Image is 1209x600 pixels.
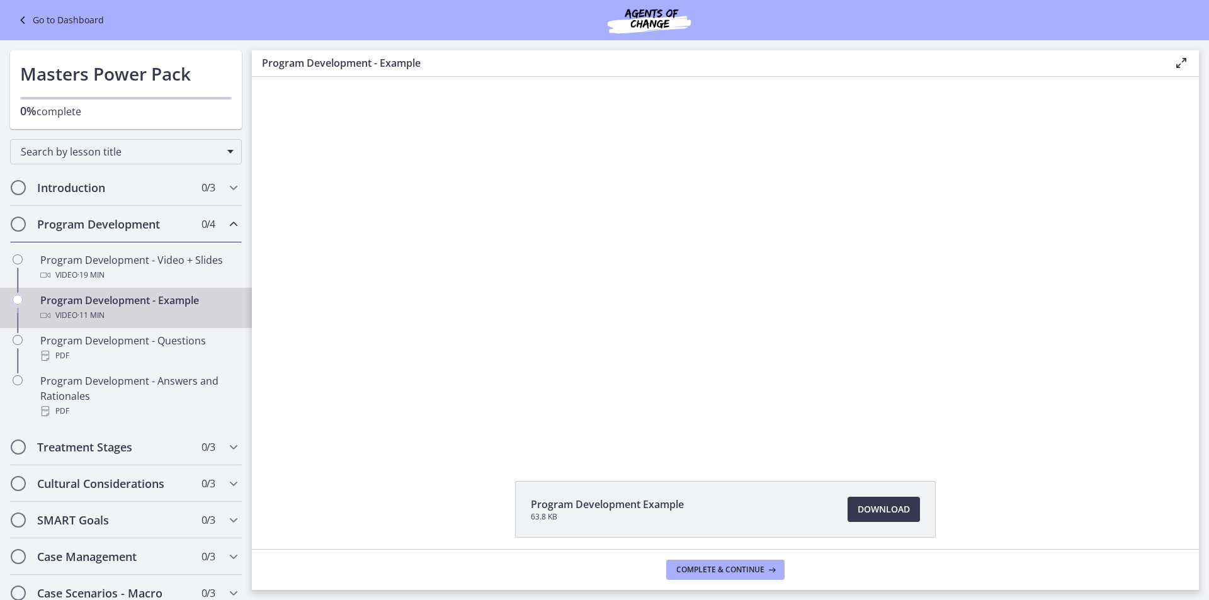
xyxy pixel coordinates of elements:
span: 0 / 3 [201,476,215,491]
span: · 11 min [77,308,105,323]
div: Program Development - Answers and Rationales [40,373,237,419]
span: 0% [20,103,37,118]
h1: Masters Power Pack [20,60,232,87]
iframe: To enrich screen reader interactions, please activate Accessibility in Grammarly extension settings [252,77,1199,452]
div: Video [40,268,237,283]
div: Program Development - Example [40,293,237,323]
h2: Introduction [37,180,191,195]
span: 0 / 3 [201,512,215,528]
a: Download [848,497,920,522]
p: complete [20,103,232,119]
span: 0 / 3 [201,549,215,564]
div: Search by lesson title [10,139,242,164]
h2: Cultural Considerations [37,476,191,491]
h2: Program Development [37,217,191,232]
span: Program Development Example [531,497,684,512]
span: Complete & continue [676,565,764,575]
span: 0 / 3 [201,180,215,195]
h2: Treatment Stages [37,439,191,455]
span: Search by lesson title [21,145,221,159]
div: PDF [40,348,237,363]
h3: Program Development - Example [262,55,1154,71]
div: Video [40,308,237,323]
h2: SMART Goals [37,512,191,528]
div: PDF [40,404,237,419]
div: Program Development - Questions [40,333,237,363]
span: 63.8 KB [531,512,684,522]
h2: Case Management [37,549,191,564]
span: Download [858,502,910,517]
img: Agents of Change [574,5,725,35]
span: 0 / 4 [201,217,215,232]
div: Program Development - Video + Slides [40,252,237,283]
a: Go to Dashboard [15,13,104,28]
span: 0 / 3 [201,439,215,455]
span: · 19 min [77,268,105,283]
button: Complete & continue [666,560,785,580]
